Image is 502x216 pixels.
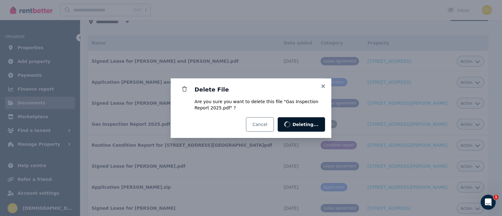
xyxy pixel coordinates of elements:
h3: Delete File [195,86,324,93]
button: Cancel [246,117,274,132]
p: Are you sure you want to delete this file " Gas Inspection Report 2025.pdf " ? [195,98,324,111]
iframe: Intercom live chat [481,195,496,210]
button: Deleting... [278,117,325,132]
span: 1 [494,195,499,200]
span: Deleting... [292,121,318,128]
